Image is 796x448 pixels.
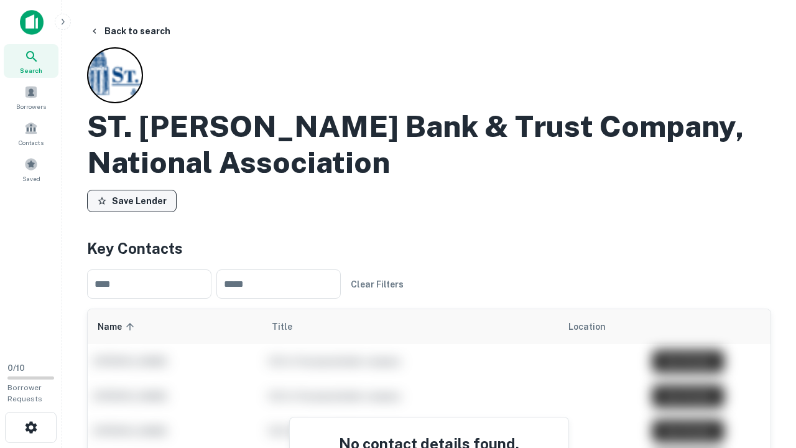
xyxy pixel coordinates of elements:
span: Borrower Requests [7,383,42,403]
a: Saved [4,152,58,186]
button: Save Lender [87,190,177,212]
span: Search [20,65,42,75]
h2: ST. [PERSON_NAME] Bank & Trust Company, National Association [87,108,771,180]
span: Borrowers [16,101,46,111]
button: Clear Filters [346,273,409,296]
a: Borrowers [4,80,58,114]
h4: Key Contacts [87,237,771,259]
span: 0 / 10 [7,363,25,373]
iframe: Chat Widget [734,348,796,408]
button: Back to search [85,20,175,42]
img: capitalize-icon.png [20,10,44,35]
span: Contacts [19,138,44,147]
a: Search [4,44,58,78]
span: Saved [22,174,40,184]
a: Contacts [4,116,58,150]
